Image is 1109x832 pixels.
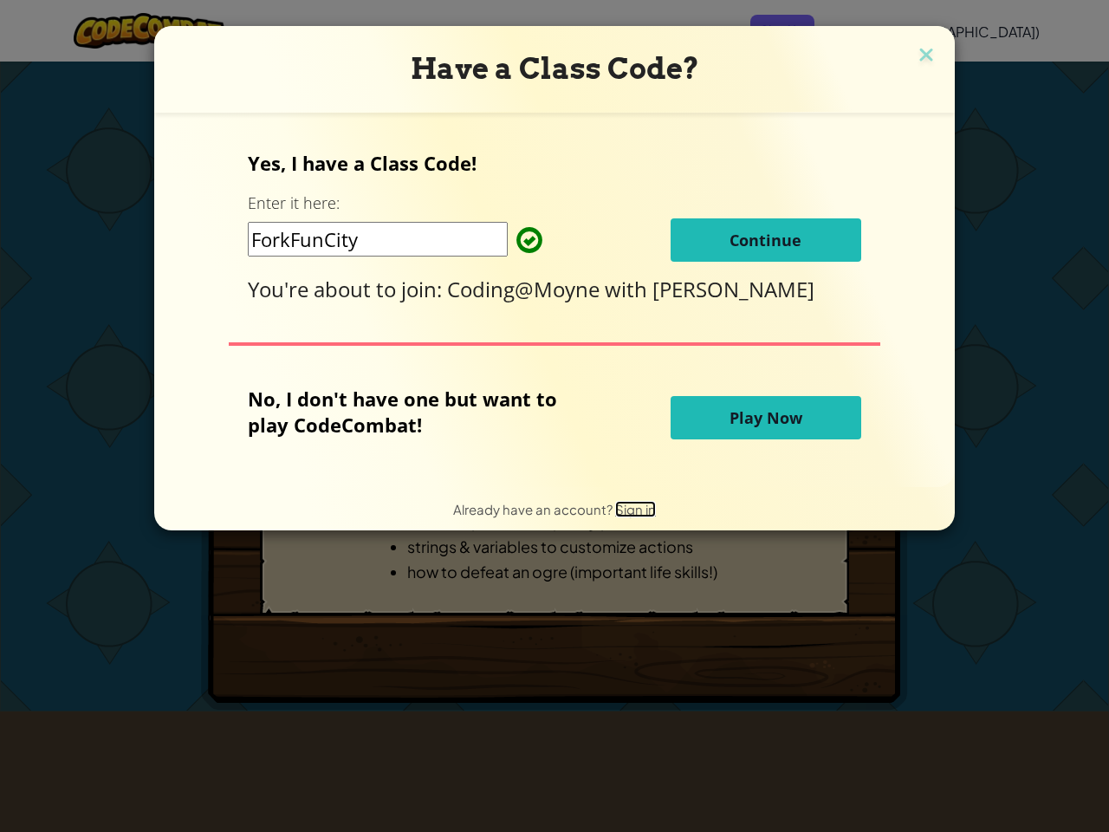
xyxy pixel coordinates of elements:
span: with [605,275,652,303]
span: You're about to join: [248,275,447,303]
span: Continue [730,230,801,250]
label: Enter it here: [248,192,340,214]
span: [PERSON_NAME] [652,275,814,303]
p: No, I don't have one but want to play CodeCombat! [248,386,583,438]
p: Yes, I have a Class Code! [248,150,860,176]
span: Already have an account? [453,501,615,517]
span: Play Now [730,407,802,428]
button: Play Now [671,396,861,439]
a: Sign in [615,501,656,517]
span: Have a Class Code? [411,51,699,86]
button: Continue [671,218,861,262]
span: Coding@Moyne [447,275,605,303]
img: close icon [915,43,937,69]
